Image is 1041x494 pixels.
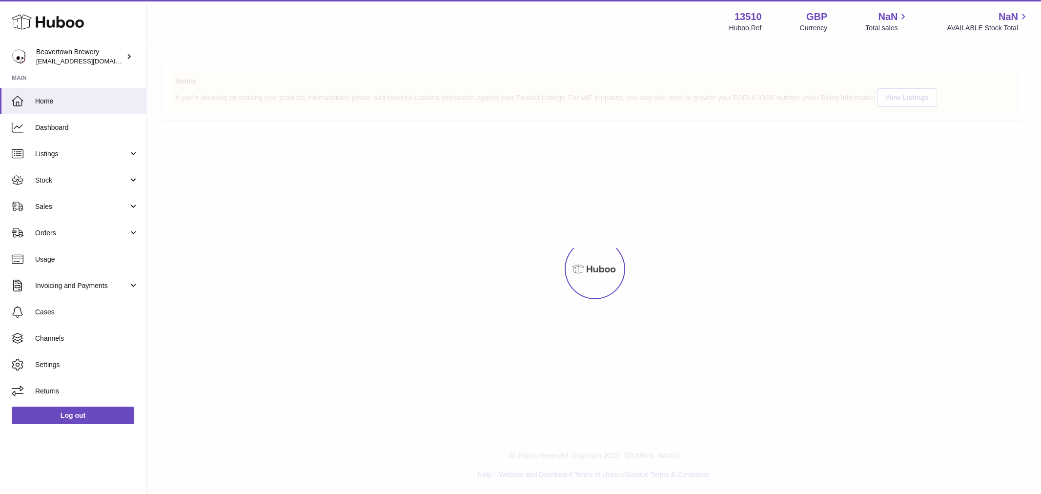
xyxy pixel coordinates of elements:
[35,202,128,211] span: Sales
[36,47,124,66] div: Beavertown Brewery
[12,49,26,64] img: aoife@beavertownbrewery.co.uk
[35,360,139,370] span: Settings
[35,308,139,317] span: Cases
[947,23,1029,33] span: AVAILABLE Stock Total
[865,23,909,33] span: Total sales
[35,228,128,238] span: Orders
[806,10,827,23] strong: GBP
[35,281,128,290] span: Invoicing and Payments
[12,407,134,424] a: Log out
[999,10,1018,23] span: NaN
[865,10,909,33] a: NaN Total sales
[729,23,762,33] div: Huboo Ref
[800,23,828,33] div: Currency
[35,123,139,132] span: Dashboard
[735,10,762,23] strong: 13510
[878,10,898,23] span: NaN
[35,149,128,159] span: Listings
[947,10,1029,33] a: NaN AVAILABLE Stock Total
[35,334,139,343] span: Channels
[35,255,139,264] span: Usage
[36,57,143,65] span: [EMAIL_ADDRESS][DOMAIN_NAME]
[35,387,139,396] span: Returns
[35,176,128,185] span: Stock
[35,97,139,106] span: Home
